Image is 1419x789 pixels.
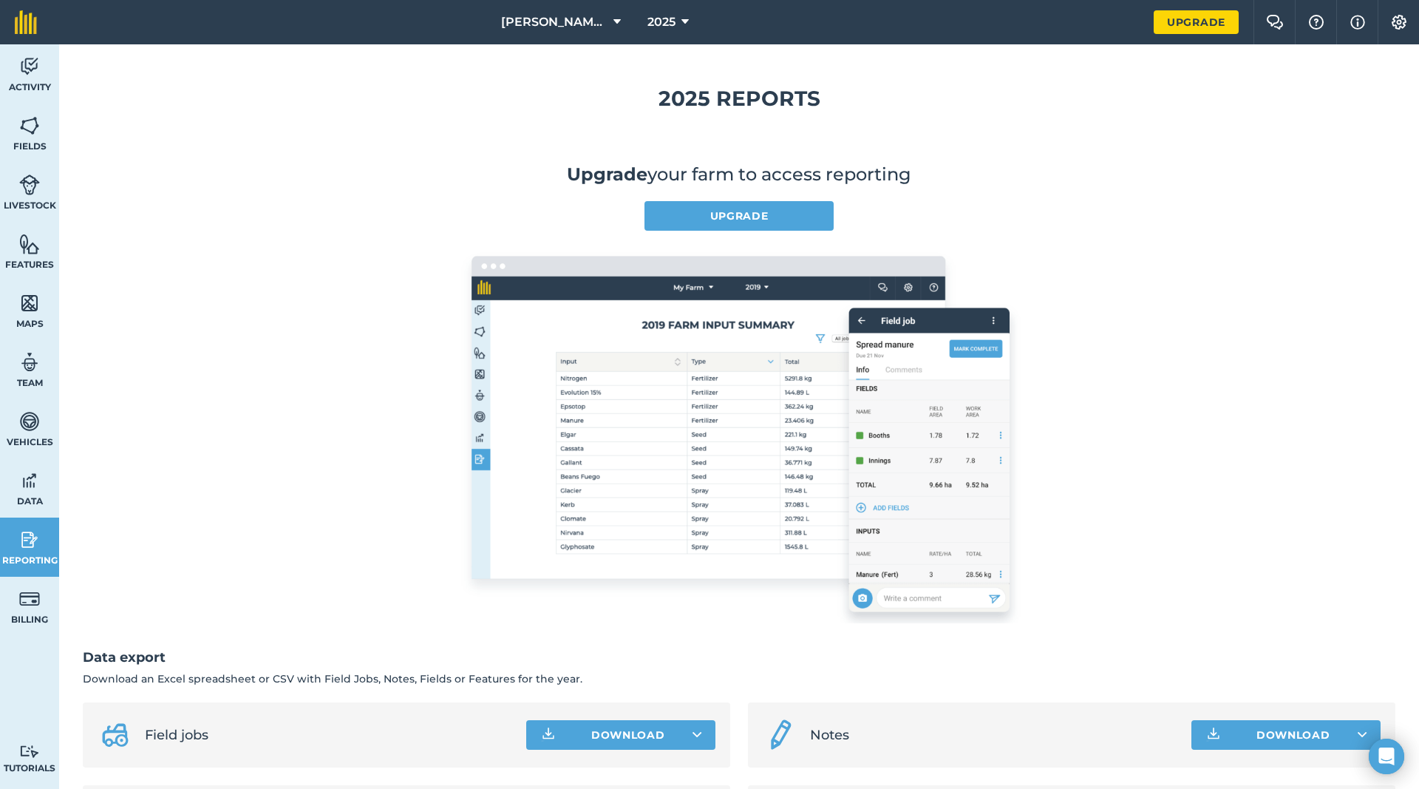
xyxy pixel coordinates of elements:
img: svg+xml;base64,PHN2ZyB4bWxucz0iaHR0cDovL3d3dy53My5vcmcvMjAwMC9zdmciIHdpZHRoPSI1NiIgaGVpZ2h0PSI2MC... [19,115,40,137]
img: svg+xml;base64,PD94bWwgdmVyc2lvbj0iMS4wIiBlbmNvZGluZz0idXRmLTgiPz4KPCEtLSBHZW5lcmF0b3I6IEFkb2JlIE... [19,174,40,196]
h2: Data export [83,647,1395,668]
img: Screenshot of reporting in fieldmargin [455,245,1023,623]
span: [PERSON_NAME][GEOGRAPHIC_DATA] [501,13,608,31]
img: svg+xml;base64,PD94bWwgdmVyc2lvbj0iMS4wIiBlbmNvZGluZz0idXRmLTgiPz4KPCEtLSBHZW5lcmF0b3I6IEFkb2JlIE... [19,470,40,492]
span: Notes [810,725,1180,745]
a: Upgrade [567,163,647,185]
button: Download [1191,720,1381,750]
span: 2025 [647,13,676,31]
a: Upgrade [1154,10,1239,34]
img: svg+xml;base64,PD94bWwgdmVyc2lvbj0iMS4wIiBlbmNvZGluZz0idXRmLTgiPz4KPCEtLSBHZW5lcmF0b3I6IEFkb2JlIE... [19,588,40,610]
img: svg+xml;base64,PD94bWwgdmVyc2lvbj0iMS4wIiBlbmNvZGluZz0idXRmLTgiPz4KPCEtLSBHZW5lcmF0b3I6IEFkb2JlIE... [763,717,798,753]
img: fieldmargin Logo [15,10,37,34]
img: Download icon [1205,726,1222,744]
img: A question mark icon [1307,15,1325,30]
p: Download an Excel spreadsheet or CSV with Field Jobs, Notes, Fields or Features for the year. [83,671,1395,687]
img: svg+xml;base64,PD94bWwgdmVyc2lvbj0iMS4wIiBlbmNvZGluZz0idXRmLTgiPz4KPCEtLSBHZW5lcmF0b3I6IEFkb2JlIE... [98,717,133,753]
img: svg+xml;base64,PHN2ZyB4bWxucz0iaHR0cDovL3d3dy53My5vcmcvMjAwMC9zdmciIHdpZHRoPSI1NiIgaGVpZ2h0PSI2MC... [19,292,40,314]
span: Field jobs [145,725,514,745]
img: svg+xml;base64,PD94bWwgdmVyc2lvbj0iMS4wIiBlbmNvZGluZz0idXRmLTgiPz4KPCEtLSBHZW5lcmF0b3I6IEFkb2JlIE... [19,529,40,551]
img: svg+xml;base64,PHN2ZyB4bWxucz0iaHR0cDovL3d3dy53My5vcmcvMjAwMC9zdmciIHdpZHRoPSI1NiIgaGVpZ2h0PSI2MC... [19,233,40,255]
button: Download [526,720,715,750]
a: Upgrade [644,201,834,231]
h1: 2025 Reports [83,82,1395,115]
img: svg+xml;base64,PHN2ZyB4bWxucz0iaHR0cDovL3d3dy53My5vcmcvMjAwMC9zdmciIHdpZHRoPSIxNyIgaGVpZ2h0PSIxNy... [1350,13,1365,31]
img: svg+xml;base64,PD94bWwgdmVyc2lvbj0iMS4wIiBlbmNvZGluZz0idXRmLTgiPz4KPCEtLSBHZW5lcmF0b3I6IEFkb2JlIE... [19,55,40,78]
img: A cog icon [1390,15,1408,30]
img: Two speech bubbles overlapping with the left bubble in the forefront [1266,15,1284,30]
img: Download icon [540,726,557,744]
div: Open Intercom Messenger [1369,739,1404,774]
p: your farm to access reporting [83,163,1395,186]
img: svg+xml;base64,PD94bWwgdmVyc2lvbj0iMS4wIiBlbmNvZGluZz0idXRmLTgiPz4KPCEtLSBHZW5lcmF0b3I6IEFkb2JlIE... [19,745,40,759]
img: svg+xml;base64,PD94bWwgdmVyc2lvbj0iMS4wIiBlbmNvZGluZz0idXRmLTgiPz4KPCEtLSBHZW5lcmF0b3I6IEFkb2JlIE... [19,410,40,433]
img: svg+xml;base64,PD94bWwgdmVyc2lvbj0iMS4wIiBlbmNvZGluZz0idXRmLTgiPz4KPCEtLSBHZW5lcmF0b3I6IEFkb2JlIE... [19,351,40,373]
